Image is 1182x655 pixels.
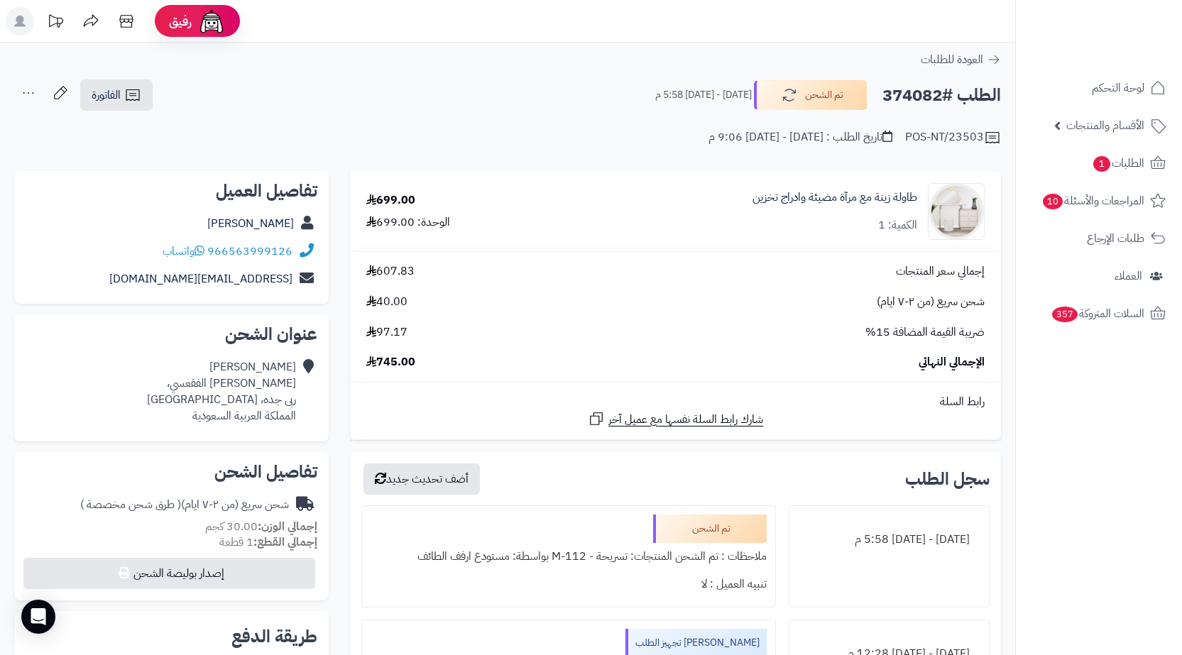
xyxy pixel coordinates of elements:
[219,534,317,551] small: 1 قطعة
[1024,71,1173,105] a: لوحة التحكم
[1024,297,1173,331] a: السلات المتروكة357
[371,571,767,598] div: تنبيه العميل : لا
[163,243,204,260] a: واتساب
[921,51,1001,68] a: العودة للطلبات
[1051,304,1144,324] span: السلات المتروكة
[231,628,317,645] h2: طريقة الدفع
[80,79,153,111] a: الفاتورة
[147,359,296,424] div: [PERSON_NAME] [PERSON_NAME] الفقعسي، ربى جده، [GEOGRAPHIC_DATA] المملكة العربية السعودية
[207,243,292,260] a: 966563999126
[26,182,317,199] h2: تفاصيل العميل
[366,192,415,209] div: 699.00
[23,558,315,589] button: إصدار بوليصة الشحن
[366,294,407,310] span: 40.00
[877,294,985,310] span: شحن سريع (من ٢-٧ ايام)
[905,129,1001,146] div: POS-NT/23503
[258,518,317,535] strong: إجمالي الوزن:
[919,354,985,370] span: الإجمالي النهائي
[608,412,763,428] span: شارك رابط السلة نفسها مع عميل آخر
[655,88,752,102] small: [DATE] - [DATE] 5:58 م
[653,514,767,543] div: تم الشحن
[1024,184,1173,218] a: المراجعات والأسئلة10
[929,183,984,240] img: 1752150373-1-90x90.jpg
[754,80,868,110] button: تم الشحن
[708,129,892,145] div: تاريخ الطلب : [DATE] - [DATE] 9:06 م
[882,81,1001,110] h2: الطلب #374082
[363,463,480,495] button: أضف تحديث جديد
[80,497,289,513] div: شحن سريع (من ٢-٧ ايام)
[1115,266,1142,286] span: العملاء
[253,534,317,551] strong: إجمالي القطع:
[865,324,985,341] span: ضريبة القيمة المضافة 15%
[38,7,73,39] a: تحديثات المنصة
[1085,36,1169,66] img: logo-2.png
[1093,156,1110,172] span: 1
[1092,153,1144,173] span: الطلبات
[1066,116,1144,136] span: الأقسام والمنتجات
[1024,146,1173,180] a: الطلبات1
[588,410,763,428] a: شارك رابط السلة نفسها مع عميل آخر
[169,13,192,30] span: رفيق
[921,51,983,68] span: العودة للطلبات
[205,518,317,535] small: 30.00 كجم
[26,326,317,343] h2: عنوان الشحن
[80,496,181,513] span: ( طرق شحن مخصصة )
[197,7,226,35] img: ai-face.png
[798,526,980,554] div: [DATE] - [DATE] 5:58 م
[1041,191,1144,211] span: المراجعات والأسئلة
[371,543,767,571] div: ملاحظات : تم الشحن المنتجات: تسريحة - M-112 بواسطة: مستودع ارفف الطائف
[356,394,995,410] div: رابط السلة
[21,600,55,634] div: Open Intercom Messenger
[1043,194,1063,209] span: 10
[1092,78,1144,98] span: لوحة التحكم
[1052,307,1078,322] span: 357
[896,263,985,280] span: إجمالي سعر المنتجات
[366,324,407,341] span: 97.17
[207,215,294,232] a: [PERSON_NAME]
[1087,229,1144,248] span: طلبات الإرجاع
[366,214,450,231] div: الوحدة: 699.00
[26,463,317,480] h2: تفاصيل الشحن
[905,470,990,488] h3: سجل الطلب
[753,189,917,206] a: طاولة زينة مع مرآة مضيئة وادراج تخزين
[878,217,917,233] div: الكمية: 1
[1024,221,1173,255] a: طلبات الإرجاع
[92,87,121,104] span: الفاتورة
[109,270,292,287] a: [EMAIL_ADDRESS][DOMAIN_NAME]
[366,263,415,280] span: 607.83
[366,354,415,370] span: 745.00
[1024,259,1173,293] a: العملاء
